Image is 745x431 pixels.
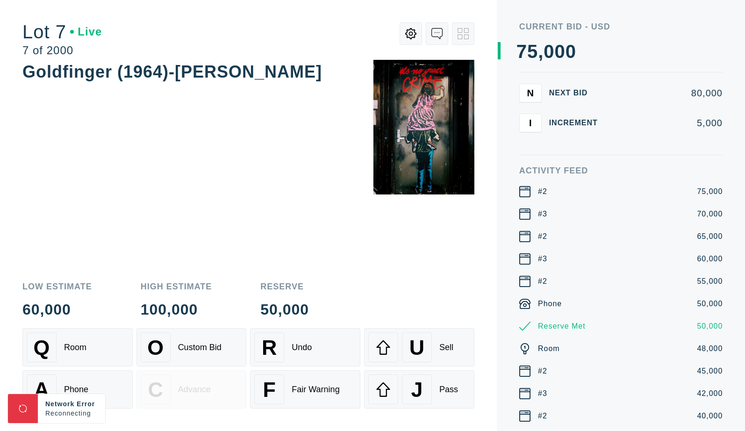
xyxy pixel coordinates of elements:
span: C [148,378,163,402]
div: 0 [544,42,554,61]
div: Lot 7 [22,22,102,41]
div: 40,000 [697,410,723,422]
div: #2 [538,186,547,197]
div: 7 [516,42,527,61]
button: FFair Warning [250,370,360,409]
div: 50,000 [260,302,309,317]
div: Room [64,343,86,352]
div: 48,000 [697,343,723,354]
div: 80,000 [613,88,723,98]
div: Sell [439,343,453,352]
button: OCustom Bid [136,328,247,366]
div: Goldfinger (1964)-[PERSON_NAME] [22,62,322,81]
div: #2 [538,410,547,422]
div: Undo [292,343,312,352]
div: 50,000 [697,321,723,332]
div: Reserve [260,282,309,291]
button: N [519,84,542,102]
div: High Estimate [141,282,212,291]
span: N [527,87,533,98]
button: CAdvance [136,370,247,409]
button: RUndo [250,328,360,366]
span: Q [34,336,50,359]
div: 55,000 [697,276,723,287]
div: Live [70,26,102,37]
div: Fair Warning [292,385,339,395]
button: I [519,114,542,132]
div: Activity Feed [519,166,723,175]
div: , [538,42,544,229]
div: Current Bid - USD [519,22,723,31]
span: F [263,378,276,402]
div: 70,000 [697,208,723,220]
button: APhone [22,370,133,409]
div: 5,000 [613,118,723,128]
div: #3 [538,208,547,220]
div: Pass [439,385,458,395]
div: Phone [538,298,562,309]
div: #3 [538,388,547,399]
button: USell [364,328,474,366]
div: Advance [178,385,211,395]
div: 60,000 [697,253,723,265]
div: 50,000 [697,298,723,309]
div: 75,000 [697,186,723,197]
div: #2 [538,366,547,377]
div: Increment [549,119,605,127]
div: 65,000 [697,231,723,242]
div: Next Bid [549,89,605,97]
div: 7 of 2000 [22,45,102,56]
button: QRoom [22,328,133,366]
div: Room [538,343,560,354]
span: O [147,336,164,359]
div: 5 [527,42,538,61]
div: Reserve Met [538,321,586,332]
div: 60,000 [22,302,92,317]
div: 0 [555,42,566,61]
div: Low Estimate [22,282,92,291]
div: 100,000 [141,302,212,317]
div: Phone [64,385,88,395]
span: U [409,336,424,359]
div: 45,000 [697,366,723,377]
span: J [411,378,423,402]
div: 42,000 [697,388,723,399]
div: #3 [538,253,547,265]
span: I [529,117,532,128]
span: A [34,378,49,402]
div: #2 [538,231,547,242]
button: JPass [364,370,474,409]
div: #2 [538,276,547,287]
div: Reconnecting [45,409,98,418]
div: 0 [566,42,576,61]
div: Network Error [45,399,98,409]
span: R [262,336,277,359]
div: Custom Bid [178,343,222,352]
